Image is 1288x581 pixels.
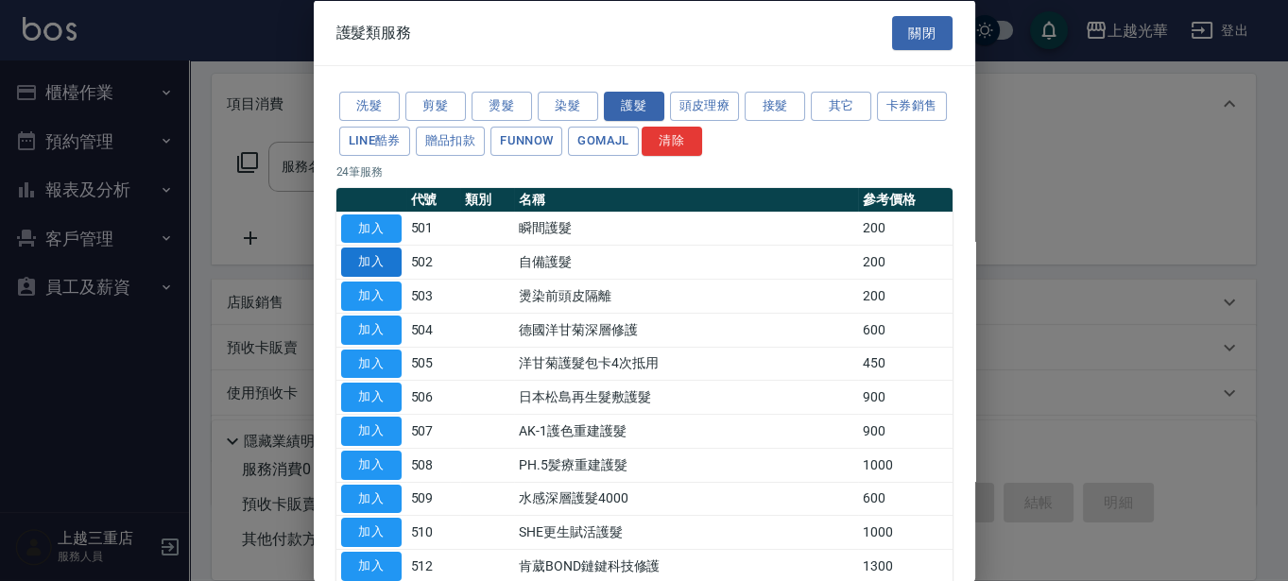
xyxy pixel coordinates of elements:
td: 900 [858,414,952,448]
td: 507 [406,414,460,448]
td: 508 [406,448,460,482]
button: 加入 [341,450,402,479]
td: 水感深層護髮4000 [514,482,858,516]
th: 參考價格 [858,187,952,212]
td: 600 [858,313,952,347]
button: 加入 [341,417,402,446]
td: 450 [858,347,952,381]
td: 900 [858,380,952,414]
td: 509 [406,482,460,516]
th: 代號 [406,187,460,212]
button: GOMAJL [568,126,638,155]
button: 贈品扣款 [416,126,486,155]
td: 504 [406,313,460,347]
button: 加入 [341,214,402,243]
button: 清除 [642,126,702,155]
td: 510 [406,515,460,549]
td: 日本松島再生髮敷護髮 [514,380,858,414]
button: 關閉 [892,15,953,50]
button: 頭皮理療 [670,92,740,121]
th: 名稱 [514,187,858,212]
td: 505 [406,347,460,381]
td: 德國洋甘菊深層修護 [514,313,858,347]
td: 502 [406,245,460,279]
th: 類別 [460,187,514,212]
button: LINE酷券 [339,126,410,155]
td: 燙染前頭皮隔離 [514,279,858,313]
td: 瞬間護髮 [514,212,858,246]
button: 染髮 [538,92,598,121]
td: AK-1護色重建護髮 [514,414,858,448]
button: 加入 [341,518,402,547]
button: 加入 [341,383,402,412]
button: 加入 [341,282,402,311]
button: 加入 [341,484,402,513]
button: 接髮 [745,92,805,121]
button: 燙髮 [472,92,532,121]
button: 洗髮 [339,92,400,121]
button: 加入 [341,349,402,378]
td: 1000 [858,448,952,482]
td: 200 [858,212,952,246]
td: 200 [858,279,952,313]
button: 加入 [341,248,402,277]
td: 1000 [858,515,952,549]
td: 自備護髮 [514,245,858,279]
button: FUNNOW [490,126,562,155]
td: 501 [406,212,460,246]
td: 503 [406,279,460,313]
button: 其它 [811,92,871,121]
td: 506 [406,380,460,414]
td: 600 [858,482,952,516]
td: PH.5髪療重建護髮 [514,448,858,482]
td: SHE更生賦活護髮 [514,515,858,549]
p: 24 筆服務 [336,162,953,179]
button: 護髮 [604,92,664,121]
span: 護髮類服務 [336,23,412,42]
button: 加入 [341,315,402,344]
td: 洋甘菊護髮包卡4次抵用 [514,347,858,381]
button: 加入 [341,552,402,581]
td: 200 [858,245,952,279]
button: 卡券銷售 [877,92,947,121]
button: 剪髮 [405,92,466,121]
